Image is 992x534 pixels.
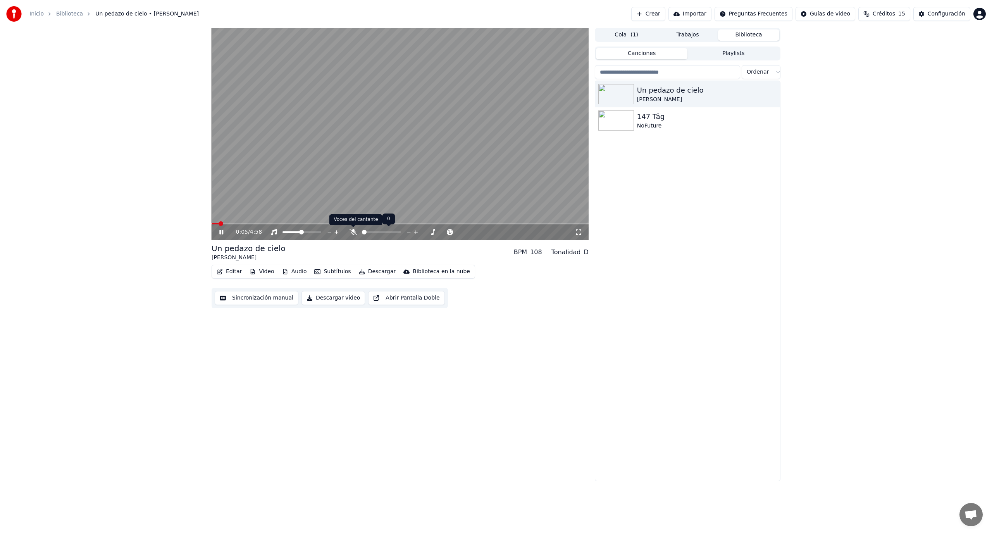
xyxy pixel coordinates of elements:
span: Un pedazo de cielo • [PERSON_NAME] [95,10,199,18]
div: Tonalidad [551,248,581,257]
button: Biblioteca [718,29,779,41]
button: Cola [596,29,657,41]
div: D [584,248,589,257]
button: Créditos15 [858,7,910,21]
a: Inicio [29,10,44,18]
button: Guías de video [796,7,855,21]
span: Ordenar [747,68,769,76]
div: [PERSON_NAME] [637,96,777,103]
button: Importar [668,7,711,21]
button: Abrir Pantalla Doble [368,291,444,305]
div: / [236,228,255,236]
button: Canciones [596,48,688,59]
div: Biblioteca en la nube [413,268,470,276]
img: youka [6,6,22,22]
div: Un pedazo de cielo [212,243,286,254]
div: Un pedazo de cielo [637,85,777,96]
a: Biblioteca [56,10,83,18]
span: 0:05 [236,228,248,236]
button: Audio [279,266,310,277]
button: Descargar [356,266,399,277]
div: [PERSON_NAME] [212,254,286,262]
button: Crear [631,7,665,21]
button: Playlists [687,48,779,59]
span: 15 [898,10,905,18]
button: Video [246,266,277,277]
button: Preguntas Frecuentes [715,7,792,21]
button: Subtítulos [311,266,354,277]
span: 4:58 [250,228,262,236]
div: BPM [514,248,527,257]
div: 147 Täg [637,111,777,122]
nav: breadcrumb [29,10,199,18]
div: NoFuture [637,122,777,130]
span: ( 1 ) [630,31,638,39]
a: Chat abierto [959,503,983,526]
div: Configuración [928,10,965,18]
button: Descargar video [301,291,365,305]
div: 108 [530,248,542,257]
div: Voces del cantante [329,214,383,225]
button: Trabajos [657,29,718,41]
button: Configuración [913,7,970,21]
div: 0 [382,214,395,224]
span: Créditos [873,10,895,18]
button: Editar [214,266,245,277]
button: Sincronización manual [215,291,298,305]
